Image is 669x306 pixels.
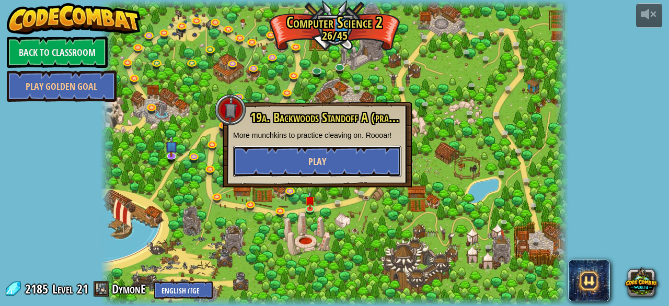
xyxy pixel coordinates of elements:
img: level-banner-unstarted-subscriber.png [165,135,178,157]
p: More munchkins to practice cleaving on. Roooar! [233,130,401,140]
span: 21 [77,280,88,297]
img: level-banner-unstarted.png [305,191,315,209]
button: Adjust volume [636,3,662,28]
span: 2185 [25,280,51,297]
button: Play [233,146,401,177]
a: Play Golden Goal [7,70,117,102]
span: 19a. Backwoods Standoff A (practice) [250,109,411,126]
img: CodeCombat - Learn how to code by playing a game [7,3,141,34]
span: Play [308,155,326,168]
a: Back to Classroom [7,37,108,68]
span: Level [52,280,73,298]
a: DymonE [112,280,149,297]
